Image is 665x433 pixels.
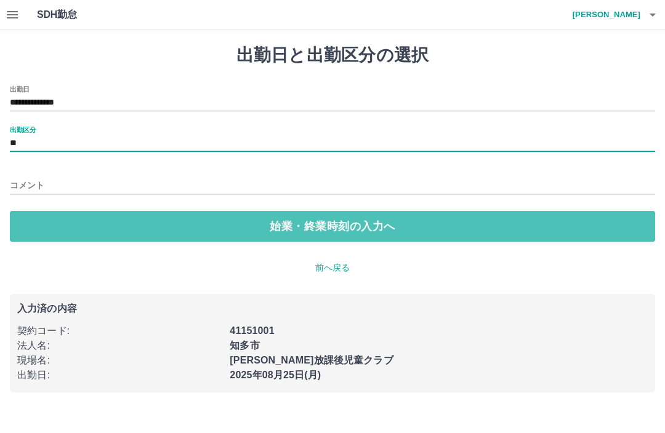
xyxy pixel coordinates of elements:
[10,211,655,242] button: 始業・終業時刻の入力へ
[230,340,259,351] b: 知多市
[230,355,393,365] b: [PERSON_NAME]放課後児童クラブ
[230,325,274,336] b: 41151001
[17,353,222,368] p: 現場名 :
[17,338,222,353] p: 法人名 :
[10,125,36,134] label: 出勤区分
[10,45,655,66] h1: 出勤日と出勤区分の選択
[10,261,655,274] p: 前へ戻る
[17,368,222,383] p: 出勤日 :
[17,304,648,314] p: 入力済の内容
[230,370,321,380] b: 2025年08月25日(月)
[10,84,30,93] label: 出勤日
[17,324,222,338] p: 契約コード :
